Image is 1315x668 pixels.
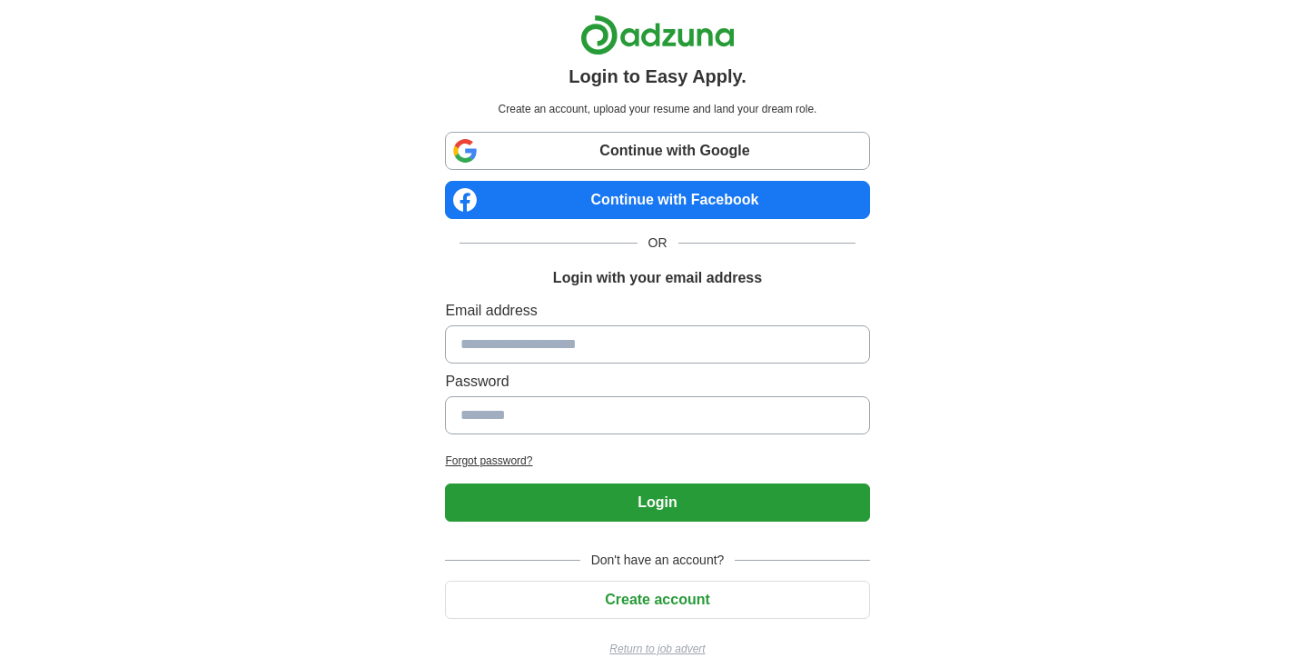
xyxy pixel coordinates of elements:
[445,181,869,219] a: Continue with Facebook
[445,132,869,170] a: Continue with Google
[553,267,762,289] h1: Login with your email address
[580,15,735,55] img: Adzuna logo
[445,592,869,607] a: Create account
[569,63,746,90] h1: Login to Easy Apply.
[638,234,678,253] span: OR
[445,453,869,469] a: Forgot password?
[449,101,865,117] p: Create an account, upload your resume and land your dream role.
[580,551,736,570] span: Don't have an account?
[445,641,869,657] a: Return to job advert
[445,300,869,322] label: Email address
[445,581,869,619] button: Create account
[445,371,869,393] label: Password
[445,484,869,522] button: Login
